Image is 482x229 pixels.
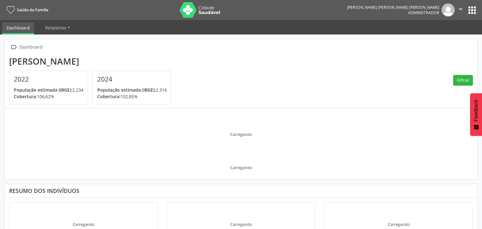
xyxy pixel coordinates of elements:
div: [PERSON_NAME] [PERSON_NAME] [PERSON_NAME] [347,5,439,10]
span: Administrador [408,10,439,15]
div: Carregando [388,222,410,227]
i:  [457,6,464,13]
button:  [455,3,467,17]
div: Carregando [230,222,252,227]
button: apps [467,5,478,16]
span: População estimada (IBGE): [14,87,72,93]
div: [PERSON_NAME] [9,56,176,67]
h4: 2022 [14,75,83,83]
p: 2.316 [97,87,167,93]
a:  Dashboard [9,43,44,52]
p: 2.234 [14,87,83,93]
a: Dashboard [2,22,34,35]
div: Carregando [73,222,94,227]
span: Cobertura: [14,93,37,99]
span: Feedback [473,99,479,121]
i:  [9,43,18,52]
span: Cobertura: [97,93,120,99]
img: img [442,3,455,17]
div: Carregando [230,165,252,170]
div: Carregando [230,132,252,137]
button: Filtrar [453,75,473,86]
button: Feedback - Mostrar pesquisa [470,93,482,136]
p: 102,85% [97,93,167,100]
a: Saúde da Família [4,5,48,15]
div: Resumo dos indivíduos [9,187,473,194]
span: Saúde da Família [17,7,48,13]
p: 106,62% [14,93,83,100]
a: Relatórios [41,22,74,33]
div: Dashboard [18,43,44,52]
span: Relatórios [45,25,66,31]
h4: 2024 [97,75,167,83]
span: População estimada (IBGE): [97,87,156,93]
